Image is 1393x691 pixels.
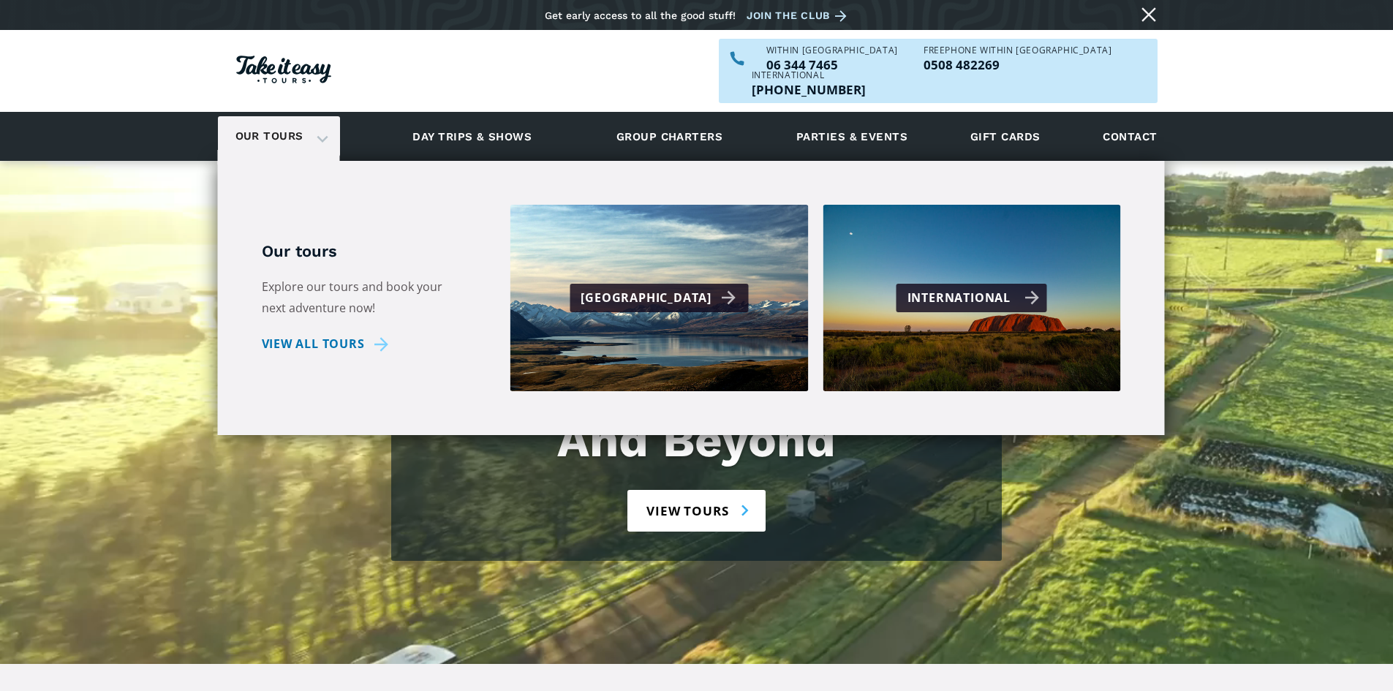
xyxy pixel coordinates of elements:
div: Get early access to all the good stuff! [545,10,736,21]
div: International [752,71,866,80]
a: View tours [627,490,766,532]
p: 06 344 7465 [766,58,898,71]
a: International [823,205,1121,391]
p: 0508 482269 [924,58,1111,71]
a: Call us freephone within NZ on 0508482269 [924,58,1111,71]
div: [GEOGRAPHIC_DATA] [581,287,741,309]
div: Our tours [218,116,340,156]
h5: Our tours [262,241,467,263]
a: View all tours [262,333,394,355]
a: Gift cards [963,116,1048,156]
a: Contact [1095,116,1164,156]
a: Homepage [236,48,331,94]
a: Join the club [747,7,852,25]
a: Group charters [598,116,741,156]
a: [GEOGRAPHIC_DATA] [510,205,809,391]
div: WITHIN [GEOGRAPHIC_DATA] [766,46,898,55]
a: Call us outside of NZ on +6463447465 [752,83,866,96]
p: [PHONE_NUMBER] [752,83,866,96]
a: Our tours [224,119,314,154]
img: Take it easy Tours logo [236,56,331,83]
div: International [907,287,1040,309]
p: Explore our tours and book your next adventure now! [262,276,467,319]
div: Freephone WITHIN [GEOGRAPHIC_DATA] [924,46,1111,55]
nav: Our tours [218,161,1165,435]
a: Day trips & shows [394,116,550,156]
a: Close message [1137,3,1160,26]
a: Call us within NZ on 063447465 [766,58,898,71]
a: Parties & events [789,116,915,156]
